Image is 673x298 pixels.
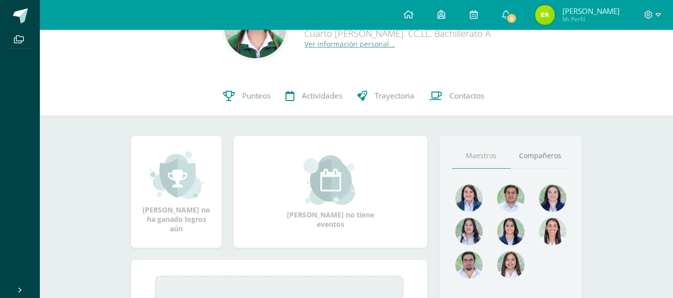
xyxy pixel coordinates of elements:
[350,76,422,116] a: Trayectoria
[303,155,358,205] img: event_small.png
[216,76,278,116] a: Punteos
[539,185,566,212] img: 468d0cd9ecfcbce804e3ccd48d13f1ad.png
[455,251,483,279] img: d7e1be39c7a5a7a89cfb5608a6c66141.png
[302,91,342,101] span: Actividades
[304,39,395,49] a: Ver información personal...
[562,15,620,23] span: Mi Perfil
[506,13,517,24] span: 8
[449,91,484,101] span: Contactos
[422,76,492,116] a: Contactos
[539,218,566,245] img: 38d188cc98c34aa903096de2d1c9671e.png
[497,251,525,279] img: 1be4a43e63524e8157c558615cd4c825.png
[452,143,511,169] a: Maestros
[455,218,483,245] img: 1934cc27df4ca65fd091d7882280e9dd.png
[497,185,525,212] img: 1e7bfa517bf798cc96a9d855bf172288.png
[278,76,350,116] a: Actividades
[149,150,204,200] img: achievement_small.png
[455,185,483,212] img: 4477f7ca9110c21fc6bc39c35d56baaa.png
[242,91,270,101] span: Punteos
[375,91,414,101] span: Trayectoria
[141,150,212,233] div: [PERSON_NAME] no ha ganado logros aún
[281,155,381,229] div: [PERSON_NAME] no tiene eventos
[304,27,491,39] div: Cuarto [PERSON_NAME]. CC.LL. Bachillerato A
[497,218,525,245] img: d4e0c534ae446c0d00535d3bb96704e9.png
[535,5,555,25] img: 0325c83014a08ebd632e9dbd983d4b0b.png
[511,143,569,169] a: Compañeros
[562,6,620,16] span: [PERSON_NAME]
